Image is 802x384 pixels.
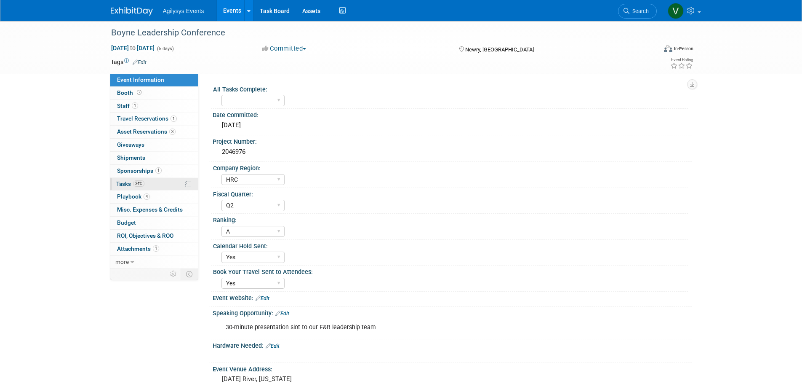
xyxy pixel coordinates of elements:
[259,44,309,53] button: Committed
[153,245,159,252] span: 1
[674,46,693,52] div: In-Person
[135,89,143,96] span: Booth not reserved yet
[213,188,688,199] div: Fiscal Quarter:
[117,128,176,135] span: Asset Reservations
[155,167,162,174] span: 1
[465,46,534,53] span: Newry, [GEOGRAPHIC_DATA]
[108,25,644,40] div: Boyne Leadership Conference
[117,76,164,83] span: Event Information
[117,167,162,174] span: Sponsorships
[668,3,684,19] img: Vaitiare Munoz
[169,129,176,135] span: 3
[213,292,692,303] div: Event Website:
[117,193,150,200] span: Playbook
[156,46,174,51] span: (5 days)
[129,45,137,51] span: to
[110,87,198,99] a: Booth
[111,58,147,66] td: Tags
[117,102,138,109] span: Staff
[110,126,198,138] a: Asset Reservations3
[110,100,198,113] a: Staff1
[132,102,138,109] span: 1
[110,178,198,191] a: Tasks24%
[117,219,136,226] span: Budget
[213,135,692,146] div: Project Number:
[110,113,198,125] a: Travel Reservations1
[117,232,173,239] span: ROI, Objectives & ROO
[213,307,692,318] div: Speaking Opportunity:
[166,269,181,279] td: Personalize Event Tab Strip
[213,240,688,250] div: Calendar Hold Sent:
[117,245,159,252] span: Attachments
[171,115,177,122] span: 1
[629,8,649,14] span: Search
[110,165,198,177] a: Sponsorships1
[117,206,183,213] span: Misc. Expenses & Credits
[110,217,198,229] a: Budget
[607,44,694,56] div: Event Format
[117,154,145,161] span: Shipments
[133,59,147,65] a: Edit
[181,269,198,279] td: Toggle Event Tabs
[116,180,144,187] span: Tasks
[111,44,155,52] span: [DATE] [DATE]
[213,363,692,373] div: Event Venue Address:
[213,162,688,172] div: Company Region:
[110,243,198,255] a: Attachments1
[110,152,198,164] a: Shipments
[110,74,198,86] a: Event Information
[213,214,688,224] div: Ranking:
[219,119,685,132] div: [DATE]
[266,343,280,349] a: Edit
[275,311,289,317] a: Edit
[117,115,177,122] span: Travel Reservations
[213,339,692,350] div: Hardware Needed:
[256,295,269,301] a: Edit
[110,139,198,151] a: Giveaways
[220,319,599,336] div: 30-minute presentation slot to our F&B leadership team
[163,8,204,14] span: Agilysys Events
[222,375,403,383] pre: [DATE] River, [US_STATE]
[110,204,198,216] a: Misc. Expenses & Credits
[111,7,153,16] img: ExhibitDay
[213,266,688,276] div: Book Your Travel Sent to Attendees:
[117,141,144,148] span: Giveaways
[115,258,129,265] span: more
[618,4,657,19] a: Search
[117,89,143,96] span: Booth
[110,191,198,203] a: Playbook4
[664,45,672,52] img: Format-Inperson.png
[144,193,150,200] span: 4
[213,109,692,119] div: Date Committed:
[133,180,144,187] span: 24%
[670,58,693,62] div: Event Rating
[219,145,685,158] div: 2046976
[213,83,688,94] div: All Tasks Complete:
[110,256,198,269] a: more
[110,230,198,242] a: ROI, Objectives & ROO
